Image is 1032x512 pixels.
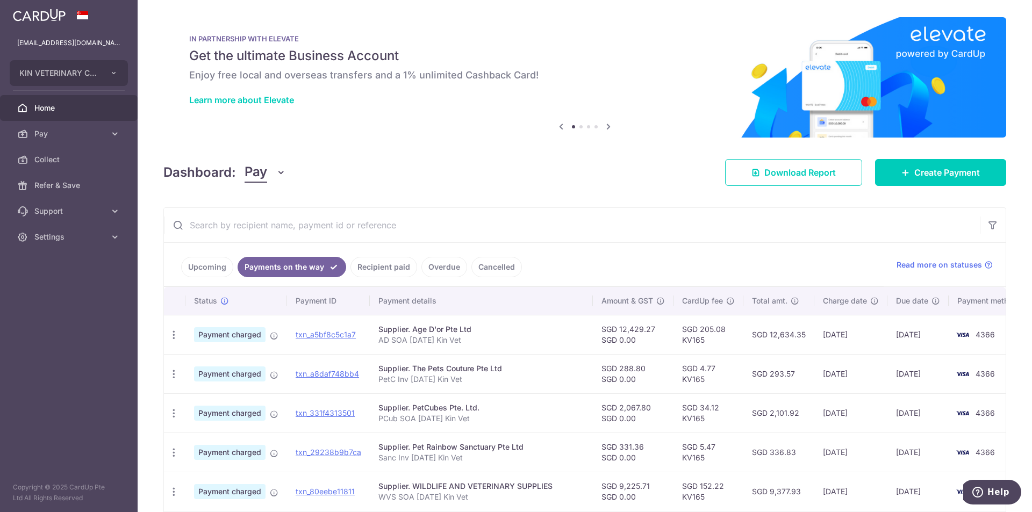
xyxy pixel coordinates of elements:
[887,315,949,354] td: [DATE]
[421,257,467,277] a: Overdue
[673,315,743,354] td: SGD 205.08 KV165
[976,369,995,378] span: 4366
[601,295,653,306] span: Amount & GST
[887,393,949,432] td: [DATE]
[296,487,355,496] a: txn_80eebe11811
[593,472,673,511] td: SGD 9,225.71 SGD 0.00
[814,354,887,393] td: [DATE]
[370,287,593,315] th: Payment details
[673,393,743,432] td: SGD 34.12 KV165
[814,315,887,354] td: [DATE]
[287,287,370,315] th: Payment ID
[673,354,743,393] td: SGD 4.77 KV165
[238,257,346,277] a: Payments on the way
[296,448,361,457] a: txn_29238b9b7ca
[378,374,584,385] p: PetC Inv [DATE] Kin Vet
[814,432,887,472] td: [DATE]
[743,354,814,393] td: SGD 293.57
[897,259,993,270] a: Read more on statuses
[296,408,355,417] a: txn_331f4313501
[194,295,217,306] span: Status
[887,472,949,511] td: [DATE]
[976,408,995,417] span: 4366
[34,232,105,242] span: Settings
[952,407,973,420] img: Bank Card
[194,406,266,421] span: Payment charged
[194,445,266,460] span: Payment charged
[34,206,105,217] span: Support
[952,367,973,380] img: Bank Card
[673,432,743,472] td: SGD 5.47 KV165
[682,295,723,306] span: CardUp fee
[378,324,584,335] div: Supplier. Age D'or Pte Ltd
[743,315,814,354] td: SGD 12,634.35
[814,472,887,511] td: [DATE]
[378,363,584,374] div: Supplier. The Pets Couture Pte Ltd
[378,492,584,502] p: WVS SOA [DATE] Kin Vet
[593,393,673,432] td: SGD 2,067.80 SGD 0.00
[34,103,105,113] span: Home
[17,38,120,48] p: [EMAIL_ADDRESS][DOMAIN_NAME]
[34,180,105,191] span: Refer & Save
[952,446,973,459] img: Bank Card
[189,34,980,43] p: IN PARTNERSHIP WITH ELEVATE
[743,472,814,511] td: SGD 9,377.93
[378,413,584,424] p: PCub SOA [DATE] Kin Vet
[378,335,584,345] p: AD SOA [DATE] Kin Vet
[593,354,673,393] td: SGD 288.80 SGD 0.00
[34,128,105,139] span: Pay
[752,295,787,306] span: Total amt.
[963,480,1021,507] iframe: Opens a widget where you can find more information
[163,17,1006,138] img: Renovation banner
[296,330,356,339] a: txn_a5bf8c5c1a7
[163,163,236,182] h4: Dashboard:
[976,448,995,457] span: 4366
[593,315,673,354] td: SGD 12,429.27 SGD 0.00
[378,402,584,413] div: Supplier. PetCubes Pte. Ltd.
[897,259,982,270] span: Read more on statuses
[887,432,949,472] td: [DATE]
[743,393,814,432] td: SGD 2,101.92
[823,295,867,306] span: Charge date
[245,162,267,183] span: Pay
[471,257,522,277] a: Cancelled
[896,295,928,306] span: Due date
[189,95,294,105] a: Learn more about Elevate
[194,366,266,381] span: Payment charged
[245,162,286,183] button: Pay
[189,47,980,64] h5: Get the ultimate Business Account
[181,257,233,277] a: Upcoming
[378,452,584,463] p: Sanc Inv [DATE] Kin Vet
[949,287,1030,315] th: Payment method
[725,159,862,186] a: Download Report
[814,393,887,432] td: [DATE]
[743,432,814,472] td: SGD 336.83
[19,68,99,78] span: KIN VETERINARY CLINIC PTE. LTD.
[914,166,980,179] span: Create Payment
[875,159,1006,186] a: Create Payment
[189,69,980,82] h6: Enjoy free local and overseas transfers and a 1% unlimited Cashback Card!
[164,208,980,242] input: Search by recipient name, payment id or reference
[13,9,66,21] img: CardUp
[378,442,584,452] div: Supplier. Pet Rainbow Sanctuary Pte Ltd
[887,354,949,393] td: [DATE]
[10,60,128,86] button: KIN VETERINARY CLINIC PTE. LTD.
[194,327,266,342] span: Payment charged
[296,369,359,378] a: txn_a8daf748bb4
[673,472,743,511] td: SGD 152.22 KV165
[34,154,105,165] span: Collect
[976,330,995,339] span: 4366
[952,328,973,341] img: Bank Card
[952,485,973,498] img: Bank Card
[350,257,417,277] a: Recipient paid
[593,432,673,472] td: SGD 331.36 SGD 0.00
[764,166,836,179] span: Download Report
[378,481,584,492] div: Supplier. WILDLIFE AND VETERINARY SUPPLIES
[194,484,266,499] span: Payment charged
